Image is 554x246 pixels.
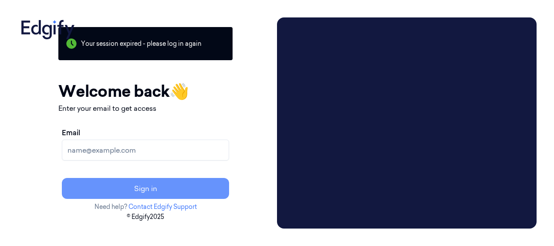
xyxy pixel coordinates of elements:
[58,27,233,60] div: Your session expired - please log in again
[58,103,233,113] p: Enter your email to get access
[58,79,233,103] h1: Welcome back 👋
[62,127,80,138] label: Email
[62,178,229,199] button: Sign in
[58,202,233,212] p: Need help?
[62,140,229,161] input: name@example.com
[17,212,274,222] p: © Edgify 2025
[128,203,197,211] a: Contact Edgify Support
